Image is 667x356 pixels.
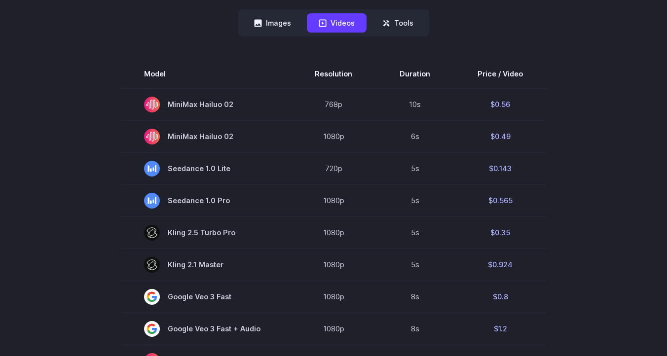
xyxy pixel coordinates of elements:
td: 1080p [291,216,376,249]
td: $0.143 [454,152,547,184]
td: $0.565 [454,184,547,216]
span: MiniMax Hailuo 02 [144,97,267,112]
td: 720p [291,152,376,184]
span: Seedance 1.0 Pro [144,193,267,209]
button: Tools [371,13,425,33]
td: 8s [376,281,454,313]
td: $0.49 [454,120,547,152]
td: 10s [376,88,454,121]
span: Kling 2.1 Master [144,257,267,273]
td: 5s [376,249,454,281]
th: Price / Video [454,60,547,88]
span: Kling 2.5 Turbo Pro [144,225,267,241]
td: $0.35 [454,216,547,249]
th: Resolution [291,60,376,88]
td: 768p [291,88,376,121]
td: $1.2 [454,313,547,345]
button: Images [242,13,303,33]
td: 5s [376,216,454,249]
td: 5s [376,184,454,216]
span: MiniMax Hailuo 02 [144,129,267,144]
span: Seedance 1.0 Lite [144,161,267,177]
span: Google Veo 3 Fast + Audio [144,321,267,337]
td: 1080p [291,313,376,345]
td: $0.924 [454,249,547,281]
td: $0.56 [454,88,547,121]
td: 1080p [291,281,376,313]
button: Videos [307,13,367,33]
td: 6s [376,120,454,152]
td: 1080p [291,120,376,152]
td: 1080p [291,184,376,216]
td: 1080p [291,249,376,281]
td: 8s [376,313,454,345]
th: Model [120,60,291,88]
th: Duration [376,60,454,88]
span: Google Veo 3 Fast [144,289,267,305]
td: $0.8 [454,281,547,313]
td: 5s [376,152,454,184]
